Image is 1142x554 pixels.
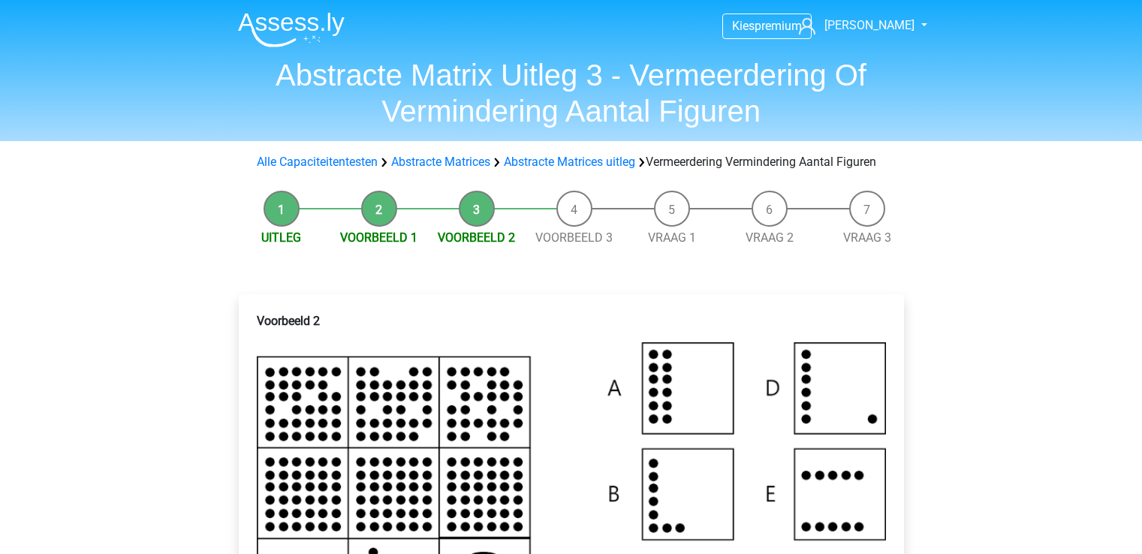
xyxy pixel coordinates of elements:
[226,57,917,129] h1: Abstracte Matrix Uitleg 3 - Vermeerdering Of Vermindering Aantal Figuren
[257,314,320,328] b: Voorbeeld 2
[438,230,515,245] a: Voorbeeld 2
[843,230,891,245] a: Vraag 3
[732,19,755,33] span: Kies
[723,16,811,36] a: Kiespremium
[238,12,345,47] img: Assessly
[535,230,613,245] a: Voorbeeld 3
[824,18,915,32] span: [PERSON_NAME]
[746,230,794,245] a: Vraag 2
[391,155,490,169] a: Abstracte Matrices
[504,155,635,169] a: Abstracte Matrices uitleg
[340,230,417,245] a: Voorbeeld 1
[261,230,301,245] a: Uitleg
[251,153,892,171] div: Vermeerdering Vermindering Aantal Figuren
[755,19,802,33] span: premium
[257,155,378,169] a: Alle Capaciteitentesten
[793,17,916,35] a: [PERSON_NAME]
[648,230,696,245] a: Vraag 1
